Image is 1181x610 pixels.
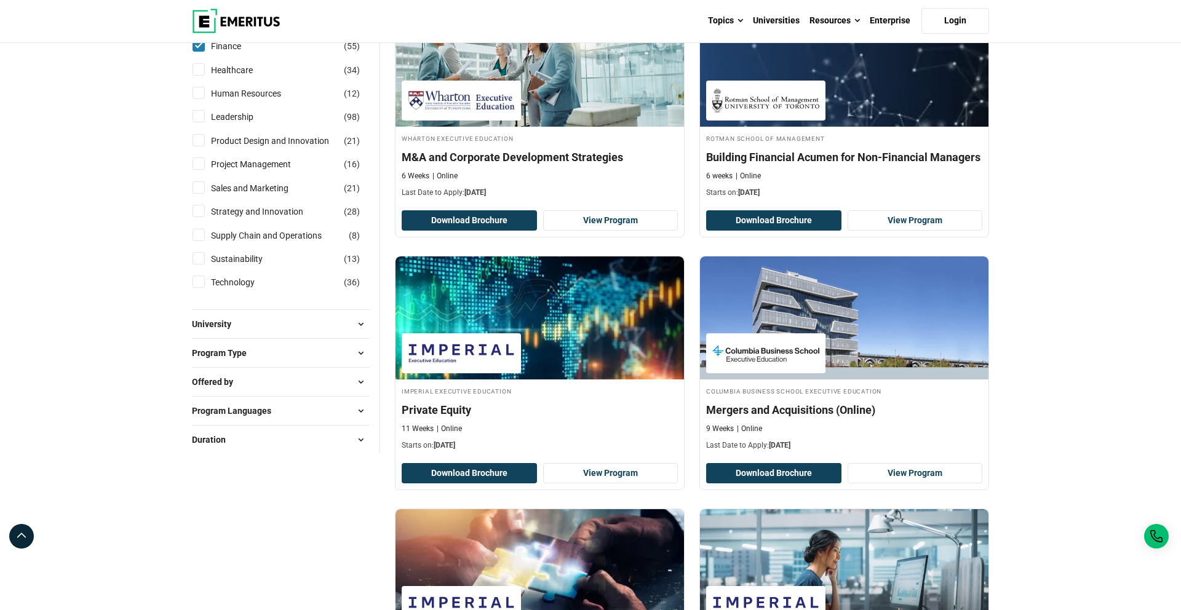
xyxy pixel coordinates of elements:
span: [DATE] [738,188,760,197]
img: M&A and Corporate Development Strategies | Online Finance Course [396,4,684,127]
span: ( ) [344,205,360,218]
h4: Rotman School of Management [706,133,982,143]
span: 34 [347,65,357,75]
a: Finance Course by Rotman School of Management - August 28, 2025 Rotman School of Management Rotma... [700,4,988,204]
img: Columbia Business School Executive Education [712,339,819,367]
h4: Mergers and Acquisitions (Online) [706,402,982,418]
span: 21 [347,136,357,146]
h4: Building Financial Acumen for Non-Financial Managers [706,149,982,165]
a: View Program [848,463,983,484]
span: ( ) [344,157,360,171]
span: ( ) [344,134,360,148]
a: Sales and Marketing [211,181,313,195]
span: University [192,317,241,331]
a: Product Design and Innovation [211,134,354,148]
a: Finance Course by Imperial Executive Education - August 28, 2025 Imperial Executive Education Imp... [396,256,684,457]
p: Online [437,424,462,434]
button: Offered by [192,373,370,391]
h4: Private Equity [402,402,678,418]
span: 8 [352,231,357,240]
span: Offered by [192,375,243,389]
img: Private Equity | Online Finance Course [396,256,684,379]
button: Duration [192,430,370,449]
p: Online [737,424,762,434]
a: View Program [848,210,983,231]
span: ( ) [344,39,360,53]
p: 6 Weeks [402,171,429,181]
a: Supply Chain and Operations [211,229,346,242]
p: Online [432,171,458,181]
h4: M&A and Corporate Development Strategies [402,149,678,165]
span: ( ) [344,275,360,289]
a: Technology [211,275,279,289]
img: Wharton Executive Education [408,87,515,114]
button: Program Languages [192,402,370,420]
button: Download Brochure [706,210,841,231]
img: Mergers and Acquisitions (Online) | Online Finance Course [700,256,988,379]
span: Program Type [192,346,256,360]
span: ( ) [344,181,360,195]
a: Sustainability [211,252,287,266]
img: Rotman School of Management [712,87,819,114]
h4: Columbia Business School Executive Education [706,386,982,396]
a: View Program [543,463,678,484]
span: [DATE] [769,441,790,450]
span: 12 [347,89,357,98]
h4: Imperial Executive Education [402,386,678,396]
img: Building Financial Acumen for Non-Financial Managers | Online Finance Course [700,4,988,127]
span: ( ) [344,110,360,124]
a: Finance Course by Columbia Business School Executive Education - August 28, 2025 Columbia Busines... [700,256,988,457]
span: 13 [347,254,357,264]
span: ( ) [344,63,360,77]
p: Last Date to Apply: [706,440,982,451]
button: Download Brochure [402,210,537,231]
p: Starts on: [402,440,678,451]
span: 16 [347,159,357,169]
p: 9 Weeks [706,424,734,434]
button: Download Brochure [402,463,537,484]
a: Project Management [211,157,316,171]
span: 36 [347,277,357,287]
span: 55 [347,41,357,51]
span: [DATE] [464,188,486,197]
a: Login [921,8,989,34]
a: Human Resources [211,87,306,100]
a: View Program [543,210,678,231]
span: 98 [347,112,357,122]
span: Program Languages [192,404,281,418]
img: Imperial Executive Education [408,339,515,367]
a: Finance Course by Wharton Executive Education - August 28, 2025 Wharton Executive Education Whart... [396,4,684,204]
span: 21 [347,183,357,193]
p: 11 Weeks [402,424,434,434]
a: Finance [211,39,266,53]
span: 28 [347,207,357,216]
span: ( ) [344,87,360,100]
a: Healthcare [211,63,277,77]
span: ( ) [344,252,360,266]
span: Duration [192,433,236,446]
span: ( ) [349,229,360,242]
a: Leadership [211,110,278,124]
button: University [192,315,370,333]
button: Program Type [192,344,370,362]
span: [DATE] [434,441,455,450]
button: Download Brochure [706,463,841,484]
p: Online [736,171,761,181]
a: Strategy and Innovation [211,205,328,218]
h4: Wharton Executive Education [402,133,678,143]
p: Starts on: [706,188,982,198]
p: 6 weeks [706,171,733,181]
p: Last Date to Apply: [402,188,678,198]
